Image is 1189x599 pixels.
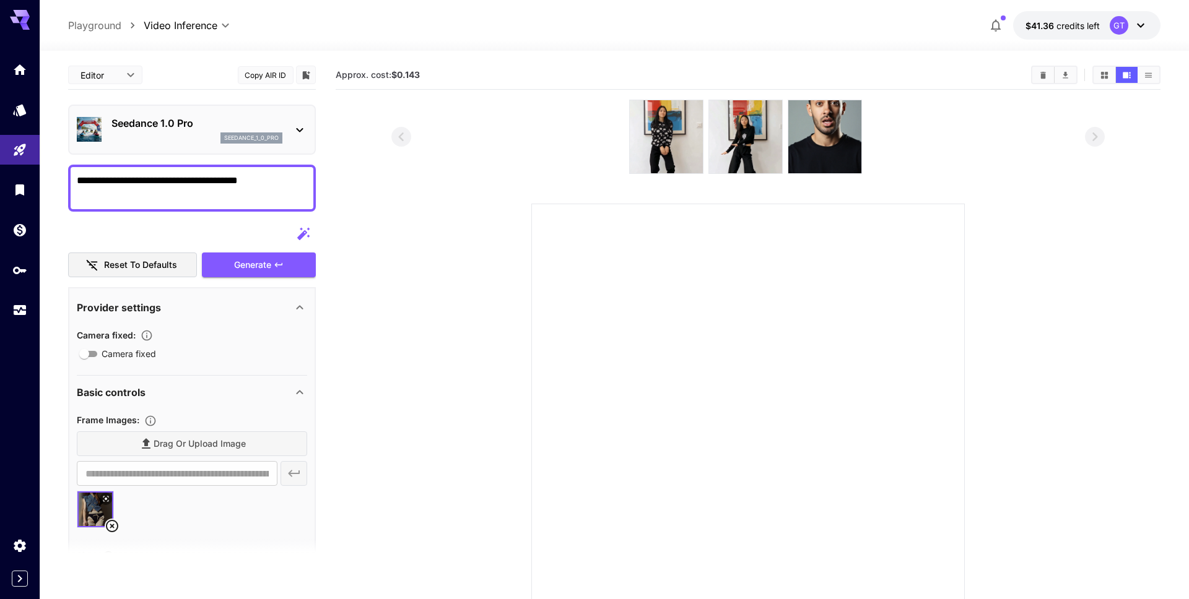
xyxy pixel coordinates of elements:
[102,347,156,360] span: Camera fixed
[224,134,279,142] p: seedance_1_0_pro
[238,66,294,84] button: Copy AIR ID
[1056,20,1100,31] span: credits left
[12,538,27,553] div: Settings
[300,67,311,82] button: Add to library
[1032,67,1054,83] button: Clear All
[77,415,139,425] span: Frame Images :
[12,102,27,118] div: Models
[12,303,27,318] div: Usage
[391,69,420,80] b: $0.143
[630,100,703,173] img: IxHcTAAAABklEQVQDADT9OUgCtKADAAAAAElFTkSuQmCC
[1026,19,1100,32] div: $41.35774
[1026,20,1056,31] span: $41.36
[77,111,307,149] div: Seedance 1.0 Proseedance_1_0_pro
[1110,16,1128,35] div: GT
[12,142,27,158] div: Playground
[111,116,282,131] p: Seedance 1.0 Pro
[77,377,307,407] div: Basic controls
[77,330,136,340] span: Camera fixed :
[12,182,27,197] div: Library
[1094,67,1115,83] button: Show media in grid view
[1013,11,1161,40] button: $41.35774GT
[81,69,119,82] span: Editor
[77,385,146,400] p: Basic controls
[1031,66,1078,84] div: Clear AllDownload All
[77,293,307,322] div: Provider settings
[202,252,316,278] button: Generate
[709,100,782,173] img: jjJyGwAAAAZJREFUAwC66GGdkQTxlwAAAABJRU5ErkJggg==
[139,415,162,427] button: Upload frame images.
[77,300,161,315] p: Provider settings
[336,69,420,80] span: Approx. cost:
[68,18,144,33] nav: breadcrumb
[144,18,217,33] span: Video Inference
[234,257,271,273] span: Generate
[1092,66,1161,84] div: Show media in grid viewShow media in video viewShow media in list view
[12,571,28,587] button: Expand sidebar
[12,61,27,76] div: Home
[12,262,27,278] div: API Keys
[788,100,861,173] img: 24hXj0AAAAGSURBVAMA5OXAfjwRJD8AAAAASUVORK5CYII=
[1055,67,1076,83] button: Download All
[1116,67,1138,83] button: Show media in video view
[68,18,121,33] a: Playground
[1138,67,1159,83] button: Show media in list view
[68,252,197,278] button: Reset to defaults
[12,222,27,238] div: Wallet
